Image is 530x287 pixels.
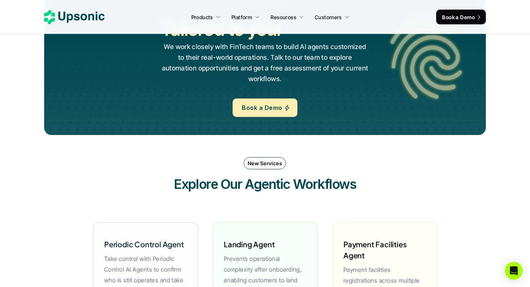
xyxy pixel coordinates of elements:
[104,239,184,250] h6: Periodic Control Agent
[161,42,369,84] p: We work closely with FinTech teams to build AI agents customized to their real-world operations. ...
[343,239,426,261] h6: Payment Facilities Agent
[248,159,282,167] p: New Services
[271,13,296,21] p: Resources
[187,10,225,24] a: Products
[155,175,375,193] h3: Explore Our Agentic Workflows
[315,13,342,21] p: Customers
[442,13,475,21] p: Book a Demo
[242,103,282,113] p: Book a Demo
[191,13,213,21] p: Products
[233,98,297,117] a: Book a Demo
[505,262,523,280] div: Open Intercom Messenger
[224,239,275,250] h6: Landing Agent
[232,13,252,21] p: Platform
